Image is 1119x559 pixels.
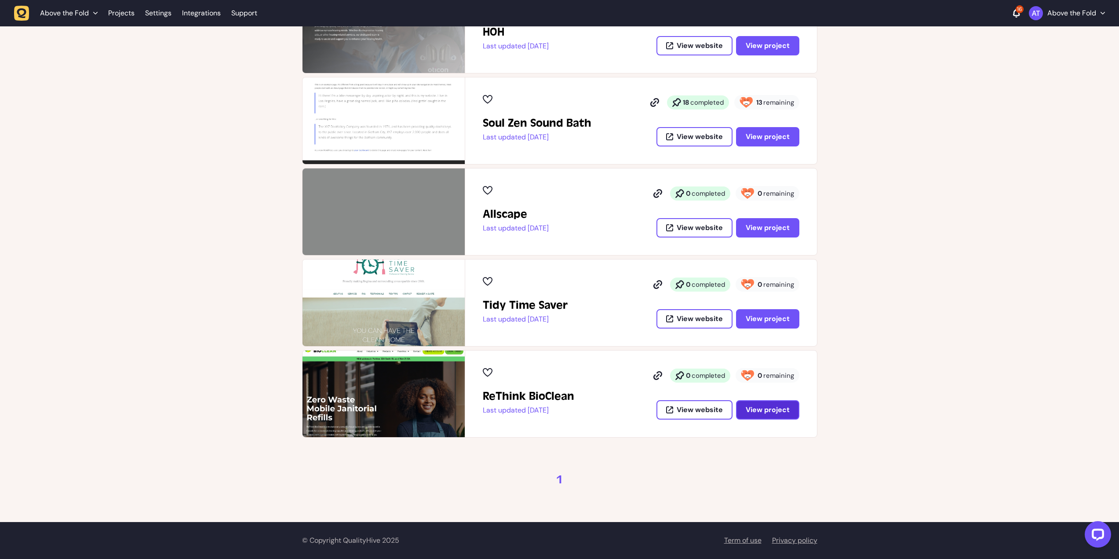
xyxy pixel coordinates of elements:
[736,36,799,55] button: View project
[683,98,689,107] strong: 18
[677,42,723,49] span: View website
[231,9,257,18] a: Support
[677,406,723,413] span: View website
[303,77,465,164] img: Soul Zen Sound Bath
[483,298,568,312] h2: Tidy Time Saver
[763,189,794,198] span: remaining
[483,133,591,142] p: Last updated [DATE]
[483,224,549,233] p: Last updated [DATE]
[772,536,817,545] a: Privacy policy
[736,127,799,146] button: View project
[483,406,574,415] p: Last updated [DATE]
[758,280,762,289] strong: 0
[746,315,790,322] span: View project
[303,351,465,437] img: ReThink BioClean
[692,371,725,380] span: completed
[182,5,221,21] a: Integrations
[756,98,762,107] strong: 13
[656,309,733,329] button: View website
[736,218,799,237] button: View project
[656,218,733,237] button: View website
[656,36,733,55] button: View website
[763,98,794,107] span: remaining
[656,400,733,420] button: View website
[1047,9,1096,18] p: Above the Fold
[1029,6,1105,20] button: Above the Fold
[108,5,135,21] a: Projects
[677,133,723,140] span: View website
[14,5,103,21] button: Above the Fold
[758,371,762,380] strong: 0
[1029,6,1043,20] img: Above the Fold
[656,127,733,146] button: View website
[483,116,591,130] h2: Soul Zen Sound Bath
[763,371,794,380] span: remaining
[746,133,790,140] span: View project
[303,168,465,255] img: Allscape
[1016,5,1024,13] div: 16
[677,315,723,322] span: View website
[483,389,574,403] h2: ReThink BioClean
[692,189,725,198] span: completed
[736,400,799,420] button: View project
[303,259,465,346] img: Tidy Time Saver
[686,189,691,198] strong: 0
[746,42,790,49] span: View project
[692,280,725,289] span: completed
[483,207,549,221] h2: Allscape
[686,371,691,380] strong: 0
[483,315,568,324] p: Last updated [DATE]
[746,224,790,231] span: View project
[302,536,399,545] span: © Copyright QualityHive 2025
[746,406,790,413] span: View project
[690,98,724,107] span: completed
[736,309,799,329] button: View project
[724,536,762,545] a: Term of use
[483,42,549,51] p: Last updated [DATE]
[686,280,691,289] strong: 0
[556,473,563,487] a: 1
[677,224,723,231] span: View website
[1078,518,1115,555] iframe: LiveChat chat widget
[483,25,549,39] h2: HOH
[145,5,171,21] a: Settings
[40,9,89,18] span: Above the Fold
[763,280,794,289] span: remaining
[758,189,762,198] strong: 0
